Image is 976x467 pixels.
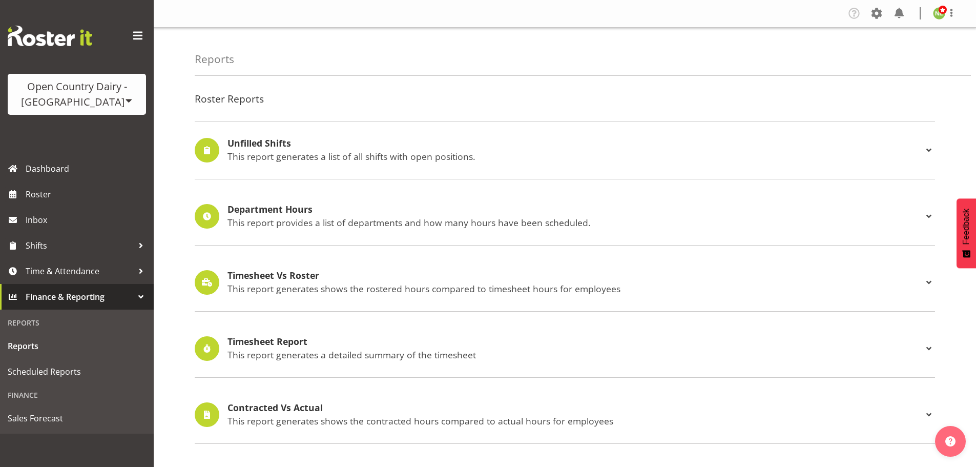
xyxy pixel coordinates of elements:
p: This report generates shows the contracted hours compared to actual hours for employees [227,415,923,427]
h4: Contracted Vs Actual [227,403,923,413]
div: Finance [3,384,151,405]
img: Rosterit website logo [8,26,92,46]
span: Scheduled Reports [8,364,146,379]
h4: Unfilled Shifts [227,138,923,149]
a: Sales Forecast [3,405,151,431]
img: help-xxl-2.png [945,436,956,446]
span: Roster [26,187,149,202]
h4: Department Hours [227,205,923,215]
a: Scheduled Reports [3,359,151,384]
div: Reports [3,312,151,333]
div: Unfilled Shifts This report generates a list of all shifts with open positions. [195,138,935,163]
span: Finance & Reporting [26,289,133,304]
div: Timesheet Vs Roster This report generates shows the rostered hours compared to timesheet hours fo... [195,270,935,295]
img: nicole-lloyd7454.jpg [933,7,945,19]
span: Feedback [962,209,971,245]
div: Contracted Vs Actual This report generates shows the contracted hours compared to actual hours fo... [195,402,935,427]
p: This report generates a detailed summary of the timesheet [227,349,923,360]
button: Feedback - Show survey [957,198,976,268]
h4: Timesheet Report [227,337,923,347]
div: Timesheet Report This report generates a detailed summary of the timesheet [195,336,935,361]
span: Time & Attendance [26,263,133,279]
h4: Timesheet Vs Roster [227,271,923,281]
p: This report provides a list of departments and how many hours have been scheduled. [227,217,923,228]
span: Reports [8,338,146,354]
span: Dashboard [26,161,149,176]
div: Department Hours This report provides a list of departments and how many hours have been scheduled. [195,204,935,229]
p: This report generates shows the rostered hours compared to timesheet hours for employees [227,283,923,294]
h4: Reports [195,53,234,65]
div: Open Country Dairy - [GEOGRAPHIC_DATA] [18,79,136,110]
a: Reports [3,333,151,359]
p: This report generates a list of all shifts with open positions. [227,151,923,162]
span: Inbox [26,212,149,228]
span: Sales Forecast [8,411,146,426]
span: Shifts [26,238,133,253]
h4: Roster Reports [195,93,935,105]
